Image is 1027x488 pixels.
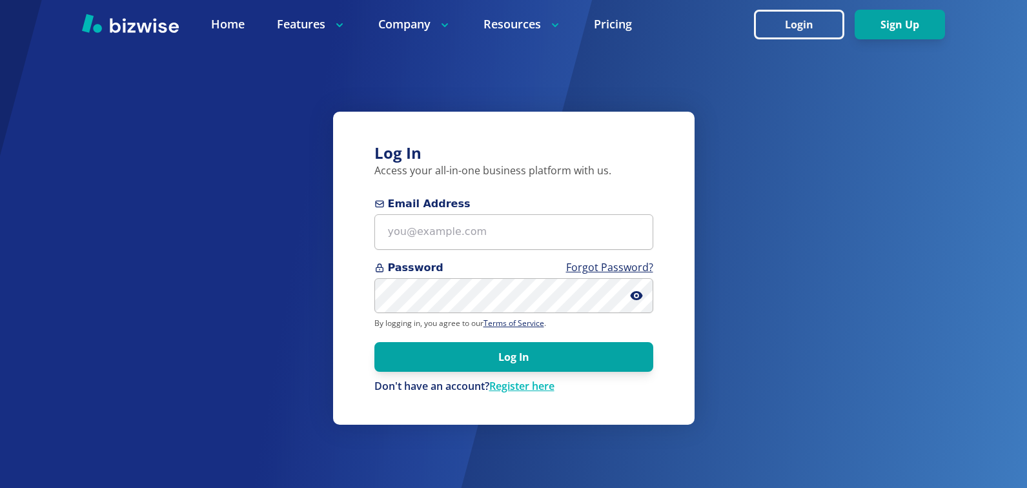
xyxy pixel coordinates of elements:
[594,16,632,32] a: Pricing
[374,260,653,276] span: Password
[566,260,653,274] a: Forgot Password?
[277,16,346,32] p: Features
[483,16,562,32] p: Resources
[483,318,544,329] a: Terms of Service
[489,379,554,393] a: Register here
[374,164,653,178] p: Access your all-in-one business platform with us.
[374,318,653,329] p: By logging in, you agree to our .
[374,196,653,212] span: Email Address
[378,16,451,32] p: Company
[855,19,945,31] a: Sign Up
[374,342,653,372] button: Log In
[82,14,179,33] img: Bizwise Logo
[374,380,653,394] div: Don't have an account?Register here
[374,143,653,164] h3: Log In
[374,380,653,394] p: Don't have an account?
[754,10,844,39] button: Login
[211,16,245,32] a: Home
[855,10,945,39] button: Sign Up
[754,19,855,31] a: Login
[374,214,653,250] input: you@example.com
